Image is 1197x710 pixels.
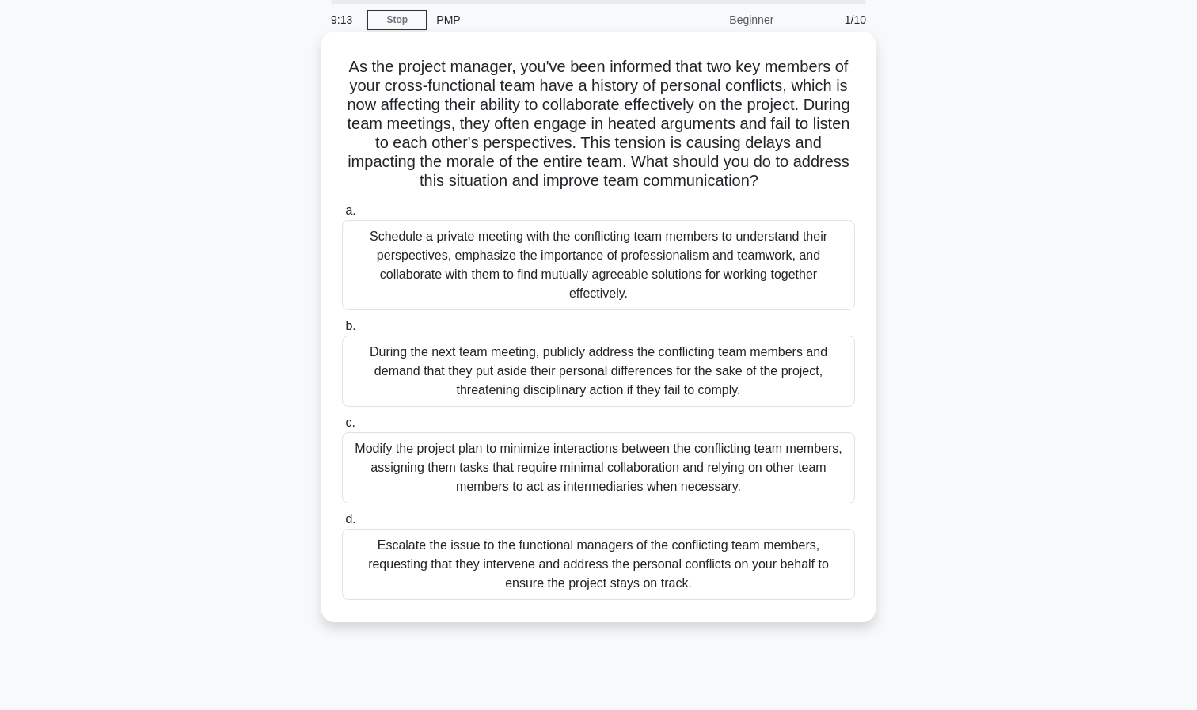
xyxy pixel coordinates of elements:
[345,416,355,429] span: c.
[345,203,355,217] span: a.
[427,4,644,36] div: PMP
[367,10,427,30] a: Stop
[342,220,855,310] div: Schedule a private meeting with the conflicting team members to understand their perspectives, em...
[644,4,783,36] div: Beginner
[321,4,367,36] div: 9:13
[345,319,355,332] span: b.
[340,57,857,192] h5: As the project manager, you've been informed that two key members of your cross-functional team h...
[342,336,855,407] div: During the next team meeting, publicly address the conflicting team members and demand that they ...
[342,432,855,503] div: Modify the project plan to minimize interactions between the conflicting team members, assigning ...
[345,512,355,526] span: d.
[783,4,876,36] div: 1/10
[342,529,855,600] div: Escalate the issue to the functional managers of the conflicting team members, requesting that th...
